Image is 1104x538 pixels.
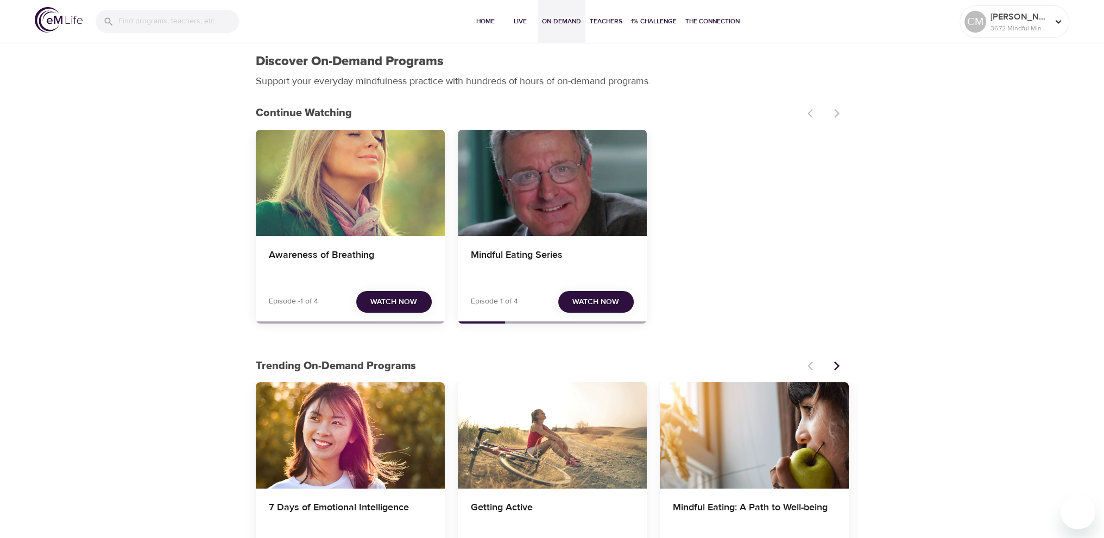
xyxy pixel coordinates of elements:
[964,11,986,33] div: CM
[256,54,444,69] h1: Discover On-Demand Programs
[1061,495,1095,529] iframe: Button to launch messaging window
[256,74,663,88] p: Support your everyday mindfulness practice with hundreds of hours of on-demand programs.
[256,130,445,236] button: Awareness of Breathing
[991,10,1048,23] p: [PERSON_NAME]
[542,16,581,27] span: On-Demand
[991,23,1048,33] p: 3672 Mindful Minutes
[590,16,622,27] span: Teachers
[685,16,740,27] span: The Connection
[35,7,83,33] img: logo
[269,296,318,307] p: Episode -1 of 4
[458,382,647,489] button: Getting Active
[118,10,239,33] input: Find programs, teachers, etc...
[507,16,533,27] span: Live
[471,249,634,275] h4: Mindful Eating Series
[269,249,432,275] h4: Awareness of Breathing
[558,291,634,313] button: Watch Now
[572,295,619,309] span: Watch Now
[458,130,647,236] button: Mindful Eating Series
[256,382,445,489] button: 7 Days of Emotional Intelligence
[256,358,801,374] p: Trending On-Demand Programs
[660,382,849,489] button: Mindful Eating: A Path to Well-being
[471,502,634,528] h4: Getting Active
[370,295,417,309] span: Watch Now
[673,502,836,528] h4: Mindful Eating: A Path to Well-being
[825,354,849,378] button: Next items
[471,296,518,307] p: Episode 1 of 4
[269,502,432,528] h4: 7 Days of Emotional Intelligence
[631,16,677,27] span: 1% Challenge
[256,107,801,119] h3: Continue Watching
[356,291,432,313] button: Watch Now
[472,16,499,27] span: Home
